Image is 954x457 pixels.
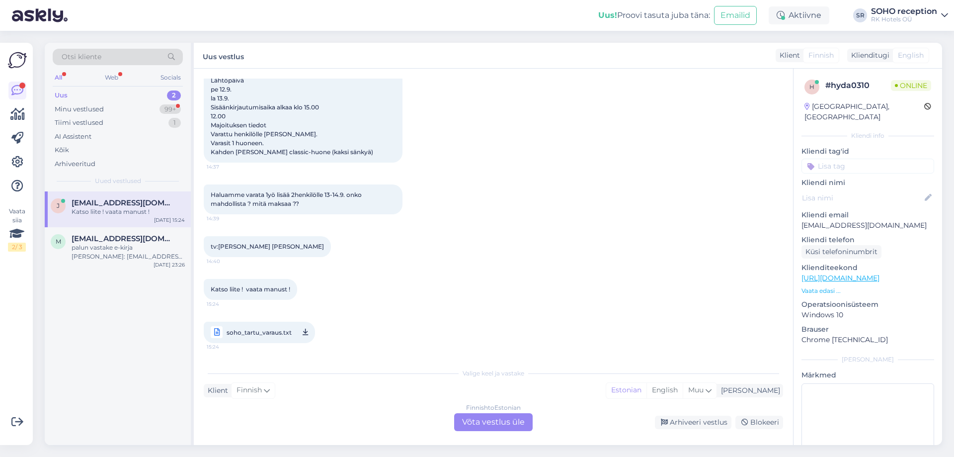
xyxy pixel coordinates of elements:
div: Katso liite ! vaata manust ! [72,207,185,216]
div: Arhiveeritud [55,159,95,169]
div: Finnish to Estonian [466,403,521,412]
div: Võta vestlus üle [454,413,533,431]
div: Aktiivne [769,6,829,24]
span: tv:[PERSON_NAME] [PERSON_NAME] [211,243,324,250]
button: Emailid [714,6,757,25]
span: h [809,83,814,91]
img: Askly Logo [8,51,27,70]
p: Operatsioonisüsteem [801,299,934,310]
div: [GEOGRAPHIC_DATA], [GEOGRAPHIC_DATA] [804,101,924,122]
span: Muu [688,385,704,394]
div: All [53,71,64,84]
div: SR [853,8,867,22]
label: Uus vestlus [203,49,244,62]
span: 15:24 [207,300,244,308]
span: 14:37 [207,163,244,171]
span: Uued vestlused [95,177,141,185]
p: [EMAIL_ADDRESS][DOMAIN_NAME] [801,220,934,231]
p: Klienditeekond [801,263,934,273]
div: [PERSON_NAME] [717,385,780,396]
input: Lisa nimi [802,192,923,203]
div: Blokeeri [735,416,783,429]
div: 99+ [159,104,181,114]
span: Katso liite ! vaata manust ! [211,285,290,293]
span: Finnish [808,50,834,61]
p: Kliendi telefon [801,235,934,245]
div: Tiimi vestlused [55,118,103,128]
span: English [898,50,924,61]
div: 2 / 3 [8,243,26,252]
p: Vaata edasi ... [801,286,934,295]
p: Kliendi nimi [801,178,934,188]
span: Haluamme varata 1yö lisää 2henkilölle 13-14.9. onko mahdollista ? mitä maksaa ?? [211,191,363,207]
p: Windows 10 [801,310,934,320]
div: Arhiveeri vestlus [655,416,731,429]
div: Socials [159,71,183,84]
span: 14:39 [207,215,244,222]
a: SOHO receptionRK Hotels OÜ [871,7,948,23]
p: Chrome [TECHNICAL_ID] [801,335,934,345]
div: Estonian [606,383,646,398]
p: Brauser [801,324,934,335]
div: palun vastake e-kirja [PERSON_NAME]: [EMAIL_ADDRESS][DOMAIN_NAME] [72,243,185,261]
span: jvanttila@gmail.com [72,198,175,207]
div: Klient [204,385,228,396]
div: RK Hotels OÜ [871,15,937,23]
div: # hyda0310 [825,80,891,91]
div: Valige keel ja vastake [204,369,783,378]
p: Märkmed [801,370,934,380]
span: Otsi kliente [62,52,101,62]
span: m [56,238,61,245]
div: Vaata siia [8,207,26,252]
a: soho_tartu_varaus.txt15:24 [204,322,315,343]
span: j [57,202,60,209]
div: Web [103,71,120,84]
p: Kliendi tag'id [801,146,934,157]
p: Kliendi email [801,210,934,220]
div: Minu vestlused [55,104,104,114]
span: 15:24 [207,341,244,353]
div: Klienditugi [847,50,889,61]
span: mailiis.soomets@gmail.com [72,234,175,243]
div: Uus [55,91,68,100]
span: Online [891,80,931,91]
b: Uus! [598,10,617,20]
div: [DATE] 15:24 [154,216,185,224]
span: soho_tartu_varaus.txt [227,326,292,339]
div: Kõik [55,145,69,155]
span: Finnish [237,385,262,396]
span: 14:40 [207,258,244,265]
div: AI Assistent [55,132,91,142]
div: [PERSON_NAME] [801,355,934,364]
div: Kliendi info [801,131,934,140]
div: Küsi telefoninumbrit [801,245,881,259]
div: SOHO reception [871,7,937,15]
div: 1 [168,118,181,128]
div: 2 [167,91,181,100]
div: Proovi tasuta juba täna: [598,9,710,21]
div: English [646,383,683,398]
a: [URL][DOMAIN_NAME] [801,274,879,282]
input: Lisa tag [801,159,934,174]
div: [DATE] 23:26 [154,261,185,269]
div: Klient [776,50,800,61]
